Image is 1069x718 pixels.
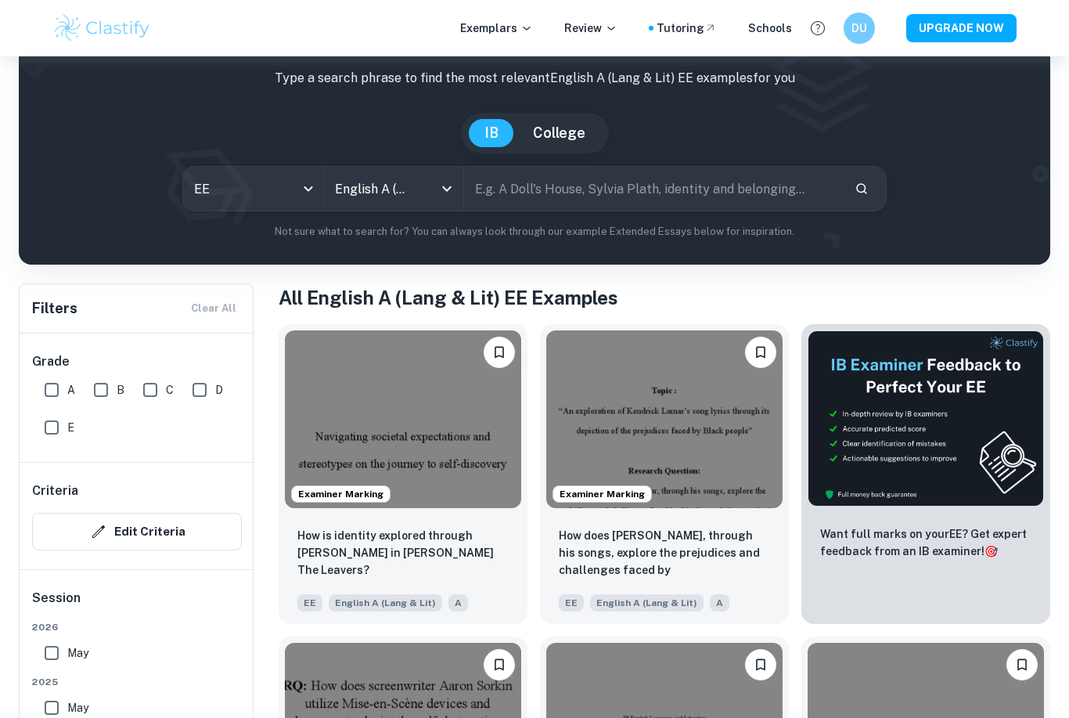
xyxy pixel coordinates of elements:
button: Bookmark [745,649,776,680]
a: Schools [748,20,792,37]
input: E.g. A Doll's House, Sylvia Plath, identity and belonging... [464,167,842,211]
button: Open [436,178,458,200]
button: IB [469,119,514,147]
span: Examiner Marking [292,487,390,501]
button: Bookmark [745,337,776,368]
button: UPGRADE NOW [906,14,1017,42]
span: 2025 [32,675,242,689]
button: Bookmark [484,649,515,680]
h1: All English A (Lang & Lit) EE Examples [279,283,1050,312]
span: D [215,381,223,399]
span: English A (Lang & Lit) [329,594,442,612]
h6: Session [32,589,242,620]
span: English A (Lang & Lit) [590,594,704,612]
p: How is identity explored through Deming Guo in Lisa Ko’s The Leavers? [297,527,509,579]
span: C [166,381,174,399]
h6: DU [851,20,869,37]
h6: Criteria [32,482,78,500]
img: Thumbnail [808,330,1044,507]
button: Search [848,175,875,202]
button: Edit Criteria [32,513,242,550]
p: Not sure what to search for? You can always look through our example Extended Essays below for in... [31,224,1038,240]
span: E [67,419,74,436]
p: Type a search phrase to find the most relevant English A (Lang & Lit) EE examples for you [31,69,1038,88]
a: Examiner MarkingBookmarkHow is identity explored through Deming Guo in Lisa Ko’s The Leavers?EEEn... [279,324,527,624]
div: EE [183,167,323,211]
p: Review [564,20,617,37]
span: Examiner Marking [553,487,651,501]
span: A [448,594,468,612]
a: Examiner MarkingBookmarkHow does Kendrick Lamar, through his songs, explore the prejudices and ch... [540,324,789,624]
span: A [710,594,729,612]
span: EE [297,594,322,612]
button: Bookmark [484,337,515,368]
button: Help and Feedback [804,15,831,41]
p: How does Kendrick Lamar, through his songs, explore the prejudices and challenges faced by Black ... [559,527,770,580]
img: Clastify logo [52,13,152,44]
img: English A (Lang & Lit) EE example thumbnail: How does Kendrick Lamar, through his son [546,330,783,508]
span: May [67,644,88,662]
p: Want full marks on your EE ? Get expert feedback from an IB examiner! [820,525,1031,560]
span: EE [559,594,584,612]
span: B [117,381,124,399]
button: College [517,119,601,147]
h6: Grade [32,352,242,371]
span: 2026 [32,620,242,634]
h6: Filters [32,298,77,319]
button: DU [844,13,875,44]
p: Exemplars [460,20,533,37]
button: Bookmark [1006,649,1038,680]
span: 🎯 [984,545,998,557]
a: ThumbnailWant full marks on yourEE? Get expert feedback from an IB examiner! [801,324,1050,624]
span: A [67,381,75,399]
a: Tutoring [657,20,717,37]
span: May [67,699,88,716]
img: English A (Lang & Lit) EE example thumbnail: How is identity explored through Deming [285,330,521,508]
